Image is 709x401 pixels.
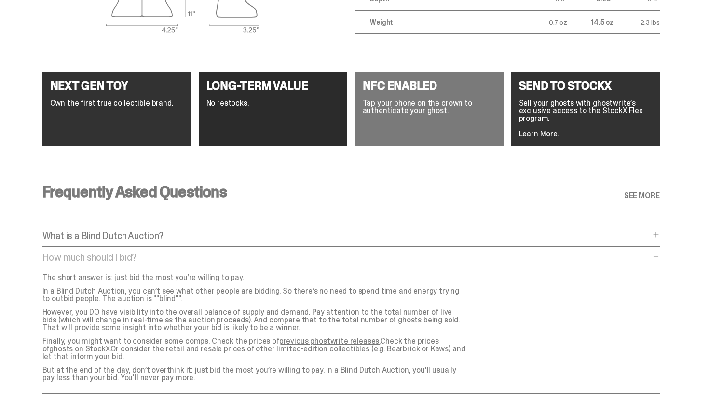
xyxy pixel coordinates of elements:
[363,99,496,115] p: Tap your phone on the crown to authenticate your ghost.
[42,366,467,382] p: But at the end of the day, don’t overthink it: just bid the most you’re willing to pay. In a Blin...
[519,129,559,139] a: Learn More.
[42,253,650,262] p: How much should I bid?
[206,99,340,107] p: No restocks.
[49,344,110,354] a: ghosts on StockX.
[42,231,650,241] p: What is a Blind Dutch Auction?
[42,274,467,281] p: The short answer is: just bid the most you’re willing to pay.
[519,80,652,92] h4: SEND TO STOCKX
[363,80,496,92] h4: NFC ENABLED
[42,287,467,303] p: In a Blind Dutch Auction, you can’t see what other people are bidding. So there’s no need to spen...
[519,99,652,122] p: Sell your ghosts with ghostwrite’s exclusive access to the StockX Flex program.
[624,192,660,200] a: SEE MORE
[354,11,520,34] td: Weight
[279,336,380,346] a: previous ghostwrite releases.
[206,80,340,92] h4: LONG-TERM VALUE
[42,308,467,332] p: However, you DO have visibility into the overall balance of supply and demand. Pay attention to t...
[50,80,183,92] h4: NEXT GEN TOY
[42,337,467,361] p: Finally, you might want to consider some comps. Check the prices of Check the prices of Or consid...
[567,11,614,34] td: 14.5 oz
[614,11,660,34] td: 2.3 lbs
[42,184,227,200] h3: Frequently Asked Questions
[521,11,567,34] td: 0.7 oz
[50,99,183,107] p: Own the first true collectible brand.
